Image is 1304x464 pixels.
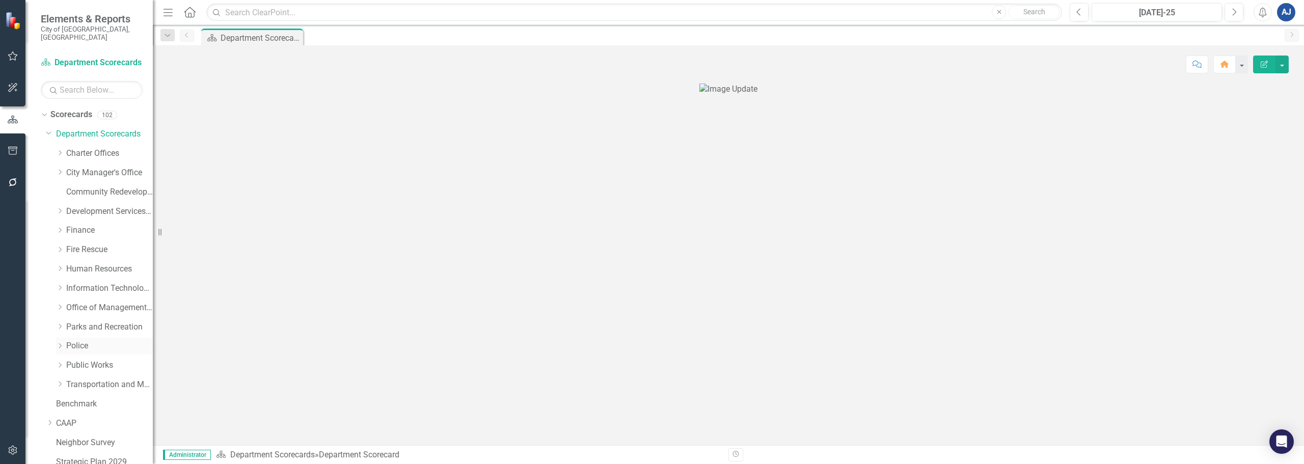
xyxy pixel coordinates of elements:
a: Department Scorecards [230,450,315,459]
input: Search Below... [41,81,143,99]
a: CAAP [56,418,153,429]
a: Office of Management and Budget [66,302,153,314]
a: Department Scorecards [41,57,143,69]
div: » [216,449,721,461]
a: Community Redevelopment Agency [66,186,153,198]
a: Parks and Recreation [66,321,153,333]
a: Department Scorecards [56,128,153,140]
a: Neighbor Survey [56,437,153,449]
span: Elements & Reports [41,13,143,25]
span: Administrator [163,450,211,460]
div: Department Scorecard [221,32,301,44]
a: Information Technology Services [66,283,153,294]
img: Image Update [699,84,757,95]
img: ClearPoint Strategy [5,12,23,30]
div: [DATE]-25 [1095,7,1218,19]
a: Fire Rescue [66,244,153,256]
small: City of [GEOGRAPHIC_DATA], [GEOGRAPHIC_DATA] [41,25,143,42]
a: Scorecards [50,109,92,121]
div: Department Scorecard [319,450,399,459]
div: Open Intercom Messenger [1269,429,1294,454]
a: Transportation and Mobility [66,379,153,391]
a: Public Works [66,360,153,371]
button: AJ [1277,3,1295,21]
a: Charter Offices [66,148,153,159]
a: City Manager's Office [66,167,153,179]
a: Police [66,340,153,352]
button: Search [1009,5,1059,19]
span: Search [1023,8,1045,16]
button: [DATE]-25 [1092,3,1222,21]
a: Human Resources [66,263,153,275]
a: Finance [66,225,153,236]
a: Development Services Department [66,206,153,217]
div: 102 [97,111,117,119]
input: Search ClearPoint... [206,4,1062,21]
a: Benchmark [56,398,153,410]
